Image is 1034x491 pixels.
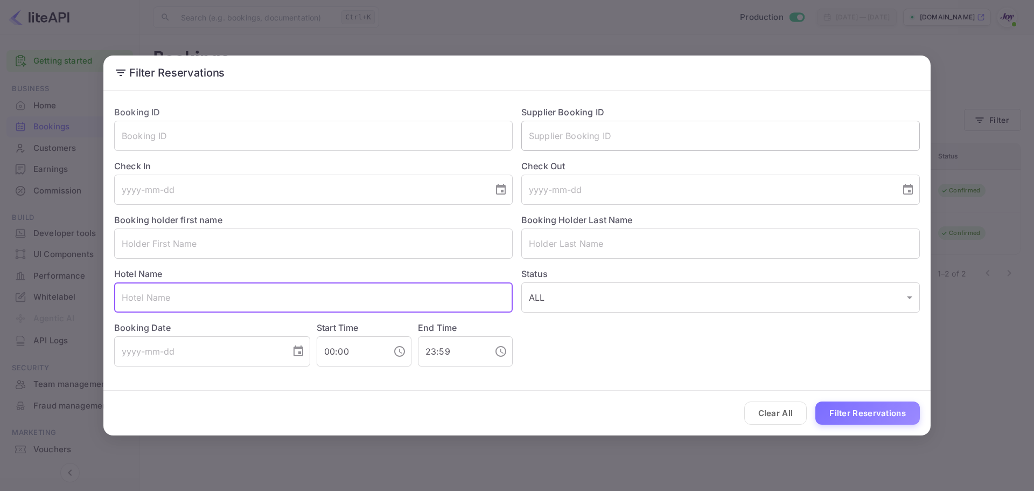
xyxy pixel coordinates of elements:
[521,267,920,280] label: Status
[521,160,920,172] label: Check Out
[521,175,893,205] input: yyyy-mm-dd
[114,282,513,313] input: Hotel Name
[317,336,385,366] input: hh:mm
[490,179,512,200] button: Choose date
[317,322,359,333] label: Start Time
[114,215,222,225] label: Booking holder first name
[521,229,920,259] input: Holder Last Name
[114,160,513,172] label: Check In
[288,341,309,362] button: Choose date
[521,121,920,151] input: Supplier Booking ID
[114,229,513,259] input: Holder First Name
[418,336,486,366] input: hh:mm
[114,268,163,279] label: Hotel Name
[103,56,931,90] h2: Filter Reservations
[897,179,919,200] button: Choose date
[521,107,604,117] label: Supplier Booking ID
[521,215,633,225] label: Booking Holder Last Name
[521,282,920,313] div: ALL
[389,341,410,362] button: Choose time, selected time is 12:00 AM
[114,107,160,117] label: Booking ID
[114,175,486,205] input: yyyy-mm-dd
[114,321,310,334] label: Booking Date
[114,121,513,151] input: Booking ID
[744,402,807,425] button: Clear All
[114,336,283,366] input: yyyy-mm-dd
[815,402,920,425] button: Filter Reservations
[490,341,512,362] button: Choose time, selected time is 11:59 PM
[418,322,457,333] label: End Time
